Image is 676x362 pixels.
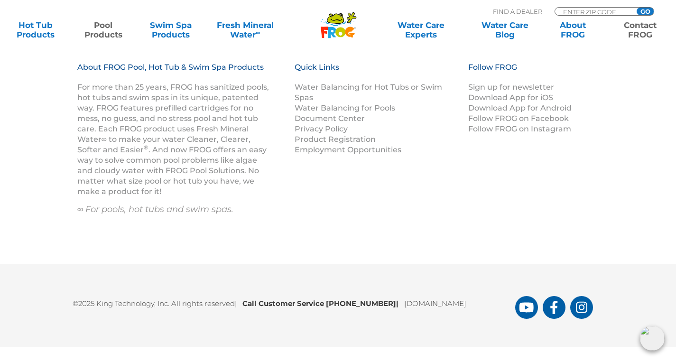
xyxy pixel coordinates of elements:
[256,29,260,36] sup: ∞
[242,299,404,308] b: Call Customer Service [PHONE_NUMBER]
[379,20,464,39] a: Water CareExperts
[614,20,667,39] a: ContactFROG
[235,299,237,308] span: |
[295,114,365,123] a: Document Center
[295,135,376,144] a: Product Registration
[468,83,554,92] a: Sign up for newsletter
[468,93,553,102] a: Download App for iOS
[212,20,278,39] a: Fresh MineralWater∞
[144,144,148,151] sup: ®
[295,124,348,133] a: Privacy Policy
[493,7,542,16] p: Find A Dealer
[77,82,271,197] p: For more than 25 years, FROG has sanitized pools, hot tubs and swim spas in its unique, patented ...
[468,103,572,112] a: Download App for Android
[546,20,599,39] a: AboutFROG
[543,296,565,319] a: FROG Products Facebook Page
[295,83,442,102] a: Water Balancing for Hot Tubs or Swim Spas
[73,293,515,309] p: ©2025 King Technology, Inc. All rights reserved
[562,8,626,16] input: Zip Code Form
[479,20,531,39] a: Water CareBlog
[515,296,538,319] a: FROG Products You Tube Page
[295,103,395,112] a: Water Balancing for Pools
[404,299,466,308] a: [DOMAIN_NAME]
[468,62,587,82] h3: Follow FROG
[637,8,654,15] input: GO
[640,326,665,351] img: openIcon
[295,62,457,82] h3: Quick Links
[77,62,271,82] h3: About FROG Pool, Hot Tub & Swim Spa Products
[468,114,569,123] a: Follow FROG on Facebook
[77,20,130,39] a: PoolProducts
[396,299,398,308] span: |
[570,296,593,319] a: FROG Products Instagram Page
[295,145,401,154] a: Employment Opportunities
[468,124,571,133] a: Follow FROG on Instagram
[77,204,234,214] em: ∞ For pools, hot tubs and swim spas.
[145,20,197,39] a: Swim SpaProducts
[9,20,62,39] a: Hot TubProducts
